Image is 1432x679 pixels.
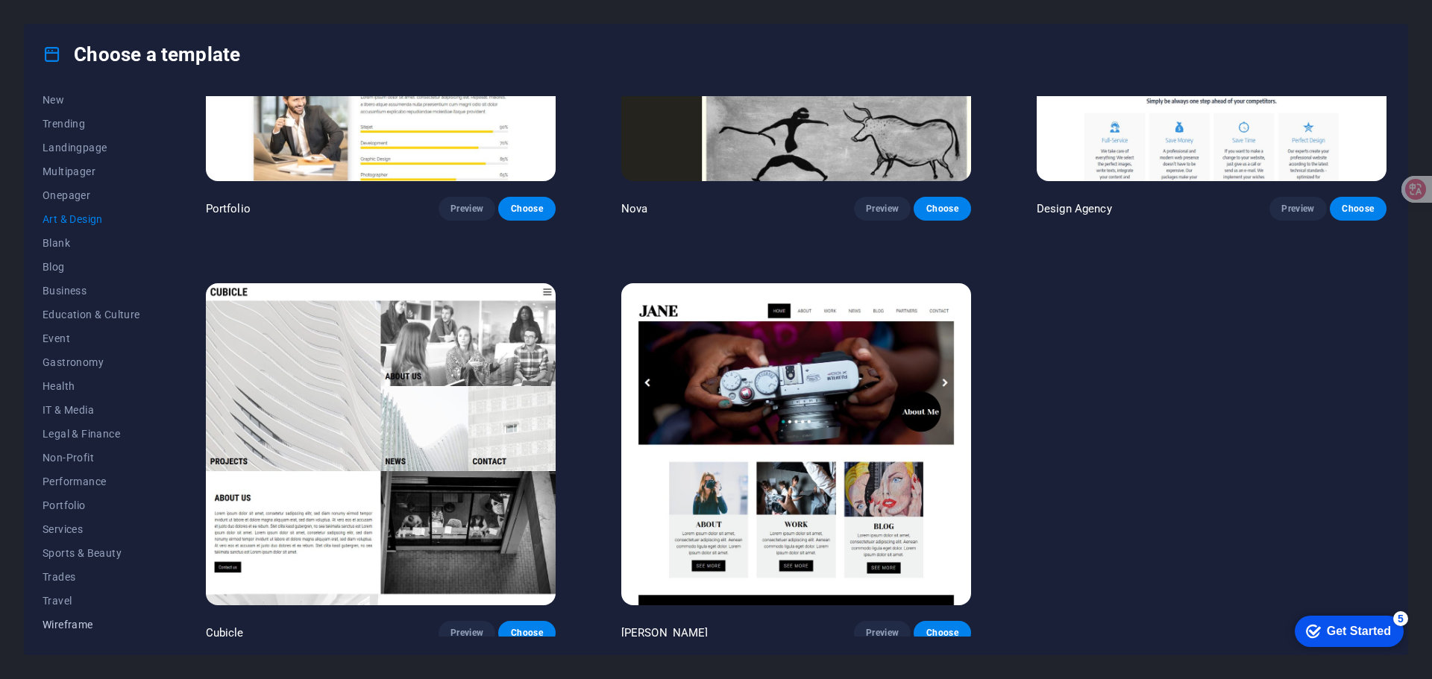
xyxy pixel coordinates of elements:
[43,356,140,368] span: Gastronomy
[43,165,140,177] span: Multipager
[43,499,140,511] span: Portfolio
[206,283,556,605] img: Cubicle
[206,201,251,216] p: Portfolio
[926,203,958,215] span: Choose
[510,203,543,215] span: Choose
[854,621,911,645] button: Preview
[43,476,140,487] span: Performance
[439,197,495,221] button: Preview
[914,197,970,221] button: Choose
[43,595,140,607] span: Travel
[1269,197,1326,221] button: Preview
[43,303,140,326] button: Education & Culture
[43,571,140,583] span: Trades
[43,589,140,613] button: Travel
[43,380,140,392] span: Health
[43,207,140,231] button: Art & Design
[43,261,140,273] span: Blog
[621,283,971,605] img: Jane
[43,523,140,535] span: Services
[43,112,140,136] button: Trending
[43,94,140,106] span: New
[43,42,240,66] h4: Choose a template
[914,621,970,645] button: Choose
[498,197,555,221] button: Choose
[621,201,648,216] p: Nova
[866,627,899,639] span: Preview
[43,88,140,112] button: New
[450,627,483,639] span: Preview
[1330,197,1387,221] button: Choose
[12,7,121,39] div: Get Started 5 items remaining, 0% complete
[854,197,911,221] button: Preview
[43,565,140,589] button: Trades
[43,309,140,320] span: Education & Culture
[43,619,140,631] span: Wireframe
[450,203,483,215] span: Preview
[439,621,495,645] button: Preview
[43,547,140,559] span: Sports & Beauty
[43,398,140,422] button: IT & Media
[43,613,140,637] button: Wireframe
[43,279,140,303] button: Business
[43,428,140,440] span: Legal & Finance
[510,627,543,639] span: Choose
[498,621,555,645] button: Choose
[43,183,140,207] button: Onepager
[43,332,140,344] span: Event
[43,189,140,201] span: Onepager
[43,374,140,398] button: Health
[43,350,140,374] button: Gastronomy
[43,231,140,255] button: Blank
[1037,201,1112,216] p: Design Agency
[43,213,140,225] span: Art & Design
[43,446,140,470] button: Non-Profit
[1342,203,1375,215] span: Choose
[43,255,140,279] button: Blog
[43,160,140,183] button: Multipager
[43,452,140,464] span: Non-Profit
[1281,203,1314,215] span: Preview
[43,493,140,517] button: Portfolio
[43,517,140,541] button: Services
[43,237,140,249] span: Blank
[44,16,108,30] div: Get Started
[43,541,140,565] button: Sports & Beauty
[621,625,709,640] p: [PERSON_NAME]
[43,404,140,416] span: IT & Media
[43,136,140,160] button: Landingpage
[43,142,140,154] span: Landingpage
[43,326,140,350] button: Event
[206,625,244,640] p: Cubicle
[43,470,140,493] button: Performance
[43,285,140,297] span: Business
[110,3,125,18] div: 5
[926,627,958,639] span: Choose
[43,422,140,446] button: Legal & Finance
[43,118,140,130] span: Trending
[866,203,899,215] span: Preview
